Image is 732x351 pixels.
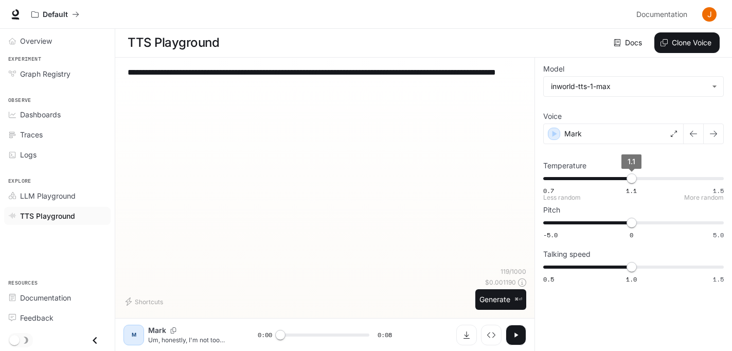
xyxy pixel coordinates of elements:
span: Documentation [20,292,71,303]
span: 1.5 [713,275,724,284]
span: Traces [20,129,43,140]
a: Documentation [4,289,111,307]
a: Feedback [4,309,111,327]
a: Graph Registry [4,65,111,83]
div: M [126,327,142,343]
span: 0:08 [378,330,392,340]
p: Mark [148,325,166,336]
span: -5.0 [543,231,558,239]
p: 119 / 1000 [501,267,526,276]
span: Feedback [20,312,53,323]
p: Default [43,10,68,19]
span: 1.1 [628,157,635,166]
span: LLM Playground [20,190,76,201]
span: 0 [630,231,633,239]
a: Overview [4,32,111,50]
span: Overview [20,36,52,46]
img: User avatar [702,7,717,22]
p: Model [543,65,564,73]
button: User avatar [699,4,720,25]
button: Close drawer [83,330,106,351]
span: 5.0 [713,231,724,239]
p: More random [684,195,724,201]
button: Generate⌘⏎ [475,289,526,310]
a: Docs [612,32,646,53]
span: 0.5 [543,275,554,284]
a: Dashboards [4,106,111,124]
p: $ 0.001190 [485,278,516,287]
p: Less random [543,195,581,201]
span: Dashboards [20,109,61,120]
p: Mark [564,129,582,139]
div: inworld-tts-1-max [544,77,723,96]
a: LLM Playground [4,187,111,205]
a: Logs [4,146,111,164]
button: Copy Voice ID [166,327,181,334]
div: inworld-tts-1-max [551,81,707,92]
p: Temperature [543,162,586,169]
a: TTS Playground [4,207,111,225]
span: Documentation [636,8,687,21]
button: Clone Voice [654,32,720,53]
span: Dark mode toggle [9,334,20,345]
span: 1.1 [626,186,637,195]
p: Voice [543,113,562,120]
span: Graph Registry [20,68,70,79]
button: Download audio [456,325,477,345]
p: ⌘⏎ [514,296,522,303]
p: Talking speed [543,251,591,258]
button: Shortcuts [123,293,167,310]
a: Traces [4,126,111,144]
p: Um, honestly, I'm not too sure about that, but, uh, I kinda remember hearing something about it o... [148,336,233,344]
a: Documentation [632,4,695,25]
span: 1.5 [713,186,724,195]
button: All workspaces [27,4,84,25]
h1: TTS Playground [128,32,219,53]
span: 0.7 [543,186,554,195]
p: Pitch [543,206,560,214]
span: 1.0 [626,275,637,284]
span: 0:00 [258,330,272,340]
button: Inspect [481,325,502,345]
span: TTS Playground [20,210,75,221]
span: Logs [20,149,37,160]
